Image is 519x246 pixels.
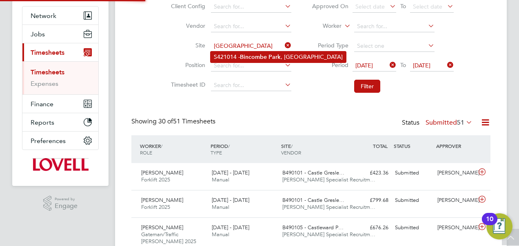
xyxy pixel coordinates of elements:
[211,51,346,63] li: S421014 - , [GEOGRAPHIC_DATA]
[158,117,173,125] span: 30 of
[349,194,392,207] div: £799.68
[349,221,392,235] div: £676.26
[31,30,45,38] span: Jobs
[22,25,98,43] button: Jobs
[43,196,78,211] a: Powered byEngage
[22,43,98,61] button: Timesheets
[22,113,98,131] button: Reports
[486,213,512,239] button: Open Resource Center, 10 new notifications
[354,80,380,93] button: Filter
[282,176,375,183] span: [PERSON_NAME] Specialist Recruitm…
[434,221,477,235] div: [PERSON_NAME]
[355,62,373,69] span: [DATE]
[392,194,434,207] div: Submitted
[32,158,88,171] img: lovell-logo-retina.png
[282,204,375,210] span: [PERSON_NAME] Specialist Recruitm…
[434,194,477,207] div: [PERSON_NAME]
[413,62,430,69] span: [DATE]
[282,197,344,204] span: B490101 - Castle Gresle…
[141,204,170,210] span: Forklift 2025
[279,139,350,160] div: SITE
[22,158,99,171] a: Go to home page
[31,119,54,126] span: Reports
[349,166,392,180] div: £423.36
[169,22,205,29] label: Vendor
[355,3,385,10] span: Select date
[212,224,249,231] span: [DATE] - [DATE]
[169,2,205,10] label: Client Config
[212,169,249,176] span: [DATE] - [DATE]
[281,149,301,156] span: VENDOR
[31,100,53,108] span: Finance
[228,143,230,149] span: /
[305,22,342,30] label: Worker
[240,54,267,60] b: Bincombe
[31,12,56,20] span: Network
[22,132,98,150] button: Preferences
[373,143,388,149] span: TOTAL
[169,61,205,69] label: Position
[268,54,281,60] b: Park
[55,196,78,203] span: Powered by
[402,117,474,129] div: Status
[282,169,344,176] span: B490101 - Castle Gresle…
[398,1,408,11] span: To
[413,3,442,10] span: Select date
[141,169,183,176] span: [PERSON_NAME]
[282,224,344,231] span: B490105 - Castleward P…
[212,176,229,183] span: Manual
[312,61,348,69] label: Period
[31,80,58,87] a: Expenses
[31,49,64,56] span: Timesheets
[392,221,434,235] div: Submitted
[22,95,98,113] button: Finance
[291,143,293,149] span: /
[211,21,291,32] input: Search for...
[486,219,493,230] div: 10
[457,119,464,127] span: 51
[169,42,205,49] label: Site
[22,61,98,94] div: Timesheets
[141,231,196,245] span: Gateman/Traffic [PERSON_NAME] 2025
[31,68,64,76] a: Timesheets
[141,197,183,204] span: [PERSON_NAME]
[55,203,78,210] span: Engage
[354,40,435,52] input: Select one
[161,143,162,149] span: /
[131,117,217,126] div: Showing
[169,81,205,88] label: Timesheet ID
[312,42,348,49] label: Period Type
[141,224,183,231] span: [PERSON_NAME]
[31,137,66,145] span: Preferences
[392,166,434,180] div: Submitted
[212,204,229,210] span: Manual
[398,60,408,70] span: To
[434,139,477,153] div: APPROVER
[211,149,222,156] span: TYPE
[282,231,375,238] span: [PERSON_NAME] Specialist Recruitm…
[208,139,279,160] div: PERIOD
[211,40,291,52] input: Search for...
[211,60,291,72] input: Search for...
[211,1,291,13] input: Search for...
[434,166,477,180] div: [PERSON_NAME]
[312,2,348,10] label: Approved On
[392,139,434,153] div: STATUS
[141,176,170,183] span: Forklift 2025
[140,149,152,156] span: ROLE
[212,231,229,238] span: Manual
[211,80,291,91] input: Search for...
[138,139,208,160] div: WORKER
[212,197,249,204] span: [DATE] - [DATE]
[354,21,435,32] input: Search for...
[158,117,215,125] span: 51 Timesheets
[426,119,472,127] label: Submitted
[22,7,98,25] button: Network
